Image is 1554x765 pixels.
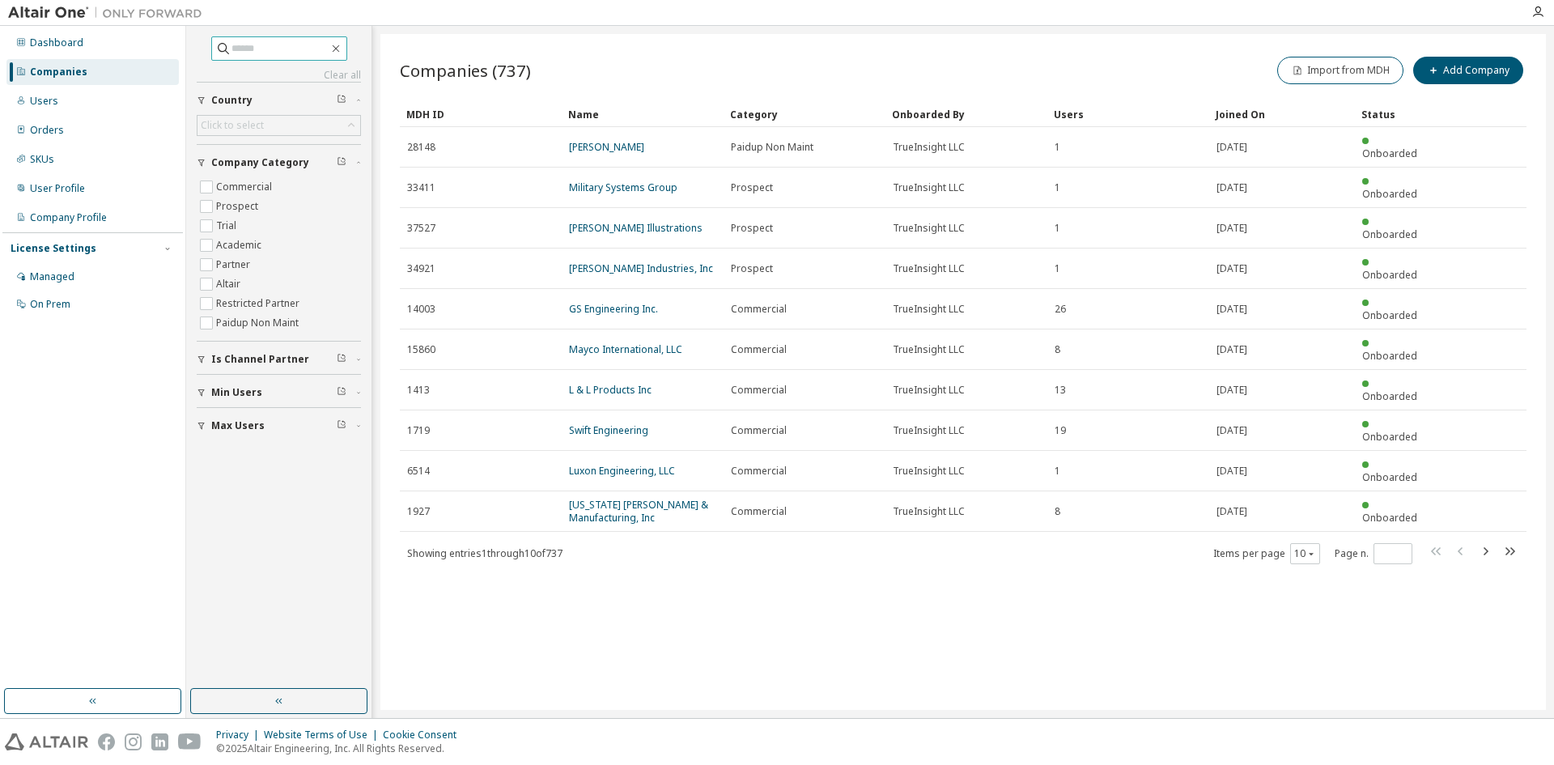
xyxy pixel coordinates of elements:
[211,94,253,107] span: Country
[1055,465,1060,478] span: 1
[893,141,965,154] span: TrueInsight LLC
[1055,141,1060,154] span: 1
[893,181,965,194] span: TrueInsight LLC
[30,298,70,311] div: On Prem
[11,242,96,255] div: License Settings
[407,141,435,154] span: 28148
[1216,222,1247,235] span: [DATE]
[731,303,787,316] span: Commercial
[211,156,309,169] span: Company Category
[407,424,430,437] span: 1719
[569,140,644,154] a: [PERSON_NAME]
[731,384,787,397] span: Commercial
[1055,384,1066,397] span: 13
[197,69,361,82] a: Clear all
[407,343,435,356] span: 15860
[30,66,87,79] div: Companies
[337,94,346,107] span: Clear filter
[1055,222,1060,235] span: 1
[1362,470,1417,484] span: Onboarded
[30,211,107,224] div: Company Profile
[731,262,773,275] span: Prospect
[30,95,58,108] div: Users
[1362,389,1417,403] span: Onboarded
[1294,547,1316,560] button: 10
[197,342,361,377] button: Is Channel Partner
[1362,147,1417,160] span: Onboarded
[1362,268,1417,282] span: Onboarded
[569,464,675,478] a: Luxon Engineering, LLC
[893,343,965,356] span: TrueInsight LLC
[1216,424,1247,437] span: [DATE]
[216,313,302,333] label: Paidup Non Maint
[407,222,435,235] span: 37527
[1362,349,1417,363] span: Onboarded
[1362,308,1417,322] span: Onboarded
[893,505,965,518] span: TrueInsight LLC
[407,546,563,560] span: Showing entries 1 through 10 of 737
[30,153,54,166] div: SKUs
[1362,511,1417,525] span: Onboarded
[30,36,83,49] div: Dashboard
[1277,57,1403,84] button: Import from MDH
[197,408,361,444] button: Max Users
[569,342,682,356] a: Mayco International, LLC
[407,262,435,275] span: 34921
[893,222,965,235] span: TrueInsight LLC
[1055,505,1060,518] span: 8
[216,236,265,255] label: Academic
[1213,543,1320,564] span: Items per page
[1362,187,1417,201] span: Onboarded
[8,5,210,21] img: Altair One
[731,343,787,356] span: Commercial
[1055,303,1066,316] span: 26
[197,83,361,118] button: Country
[568,101,717,127] div: Name
[98,733,115,750] img: facebook.svg
[216,216,240,236] label: Trial
[216,255,253,274] label: Partner
[1216,141,1247,154] span: [DATE]
[1055,262,1060,275] span: 1
[731,222,773,235] span: Prospect
[211,419,265,432] span: Max Users
[383,729,466,742] div: Cookie Consent
[1362,430,1417,444] span: Onboarded
[731,424,787,437] span: Commercial
[216,729,264,742] div: Privacy
[211,353,309,366] span: Is Channel Partner
[197,375,361,410] button: Min Users
[893,424,965,437] span: TrueInsight LLC
[730,101,879,127] div: Category
[892,101,1041,127] div: Onboarded By
[407,181,435,194] span: 33411
[1362,227,1417,241] span: Onboarded
[407,384,430,397] span: 1413
[569,498,708,525] a: [US_STATE] [PERSON_NAME] & Manufacturing, Inc
[125,733,142,750] img: instagram.svg
[893,303,965,316] span: TrueInsight LLC
[1216,181,1247,194] span: [DATE]
[216,177,275,197] label: Commercial
[407,465,430,478] span: 6514
[569,181,677,194] a: Military Systems Group
[1216,101,1348,127] div: Joined On
[569,383,652,397] a: L & L Products Inc
[1054,101,1203,127] div: Users
[30,124,64,137] div: Orders
[400,59,531,82] span: Companies (737)
[1216,303,1247,316] span: [DATE]
[731,141,813,154] span: Paidup Non Maint
[337,353,346,366] span: Clear filter
[1361,101,1429,127] div: Status
[5,733,88,750] img: altair_logo.svg
[337,156,346,169] span: Clear filter
[731,505,787,518] span: Commercial
[1216,384,1247,397] span: [DATE]
[197,145,361,181] button: Company Category
[178,733,202,750] img: youtube.svg
[569,302,658,316] a: GS Engineering Inc.
[893,384,965,397] span: TrueInsight LLC
[1055,424,1066,437] span: 19
[1216,465,1247,478] span: [DATE]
